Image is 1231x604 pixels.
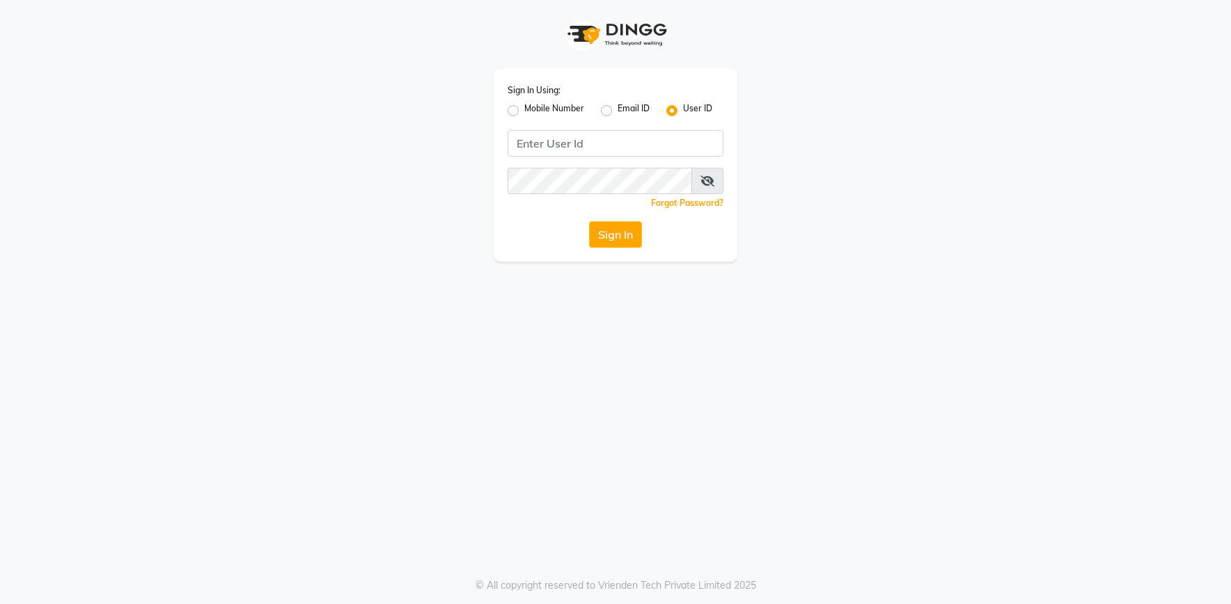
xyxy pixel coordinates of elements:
[683,102,712,119] label: User ID
[589,221,642,248] button: Sign In
[508,168,692,194] input: Username
[524,102,584,119] label: Mobile Number
[618,102,650,119] label: Email ID
[651,198,723,208] a: Forgot Password?
[508,130,723,157] input: Username
[508,84,560,97] label: Sign In Using:
[560,14,671,55] img: logo1.svg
